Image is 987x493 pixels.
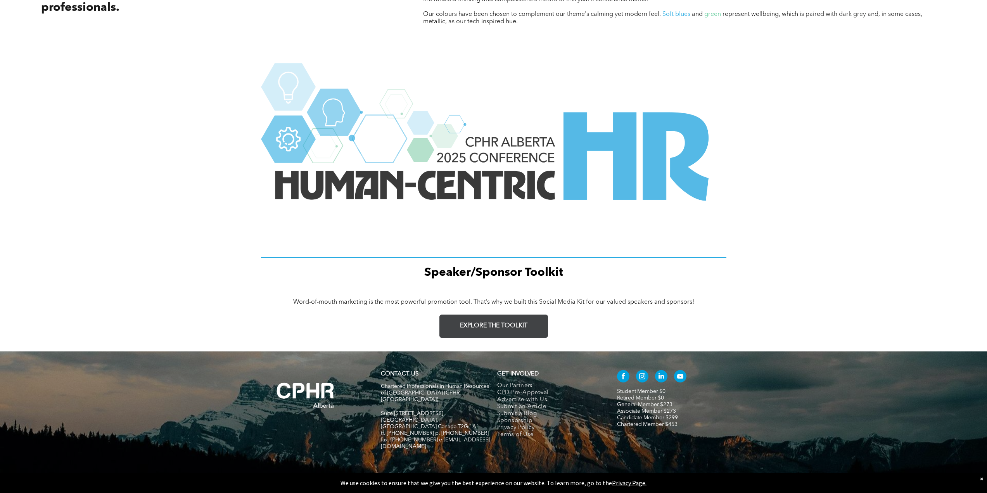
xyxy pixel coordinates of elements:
a: facebook [617,370,629,384]
span: Our colours have been chosen to complement our theme's calming yet modern feel. [423,11,661,17]
a: linkedin [655,370,667,384]
span: Suite [STREET_ADDRESS] [381,411,443,416]
a: youtube [674,370,686,384]
div: Dismiss notification [980,475,983,483]
a: Our Partners [497,382,601,389]
span: EXPLORE THE TOOLKIT [460,322,527,330]
span: [GEOGRAPHIC_DATA], [GEOGRAPHIC_DATA] Canada T2G 1A1 [381,417,479,429]
span: tf. [PHONE_NUMBER] p. [PHONE_NUMBER] [381,431,489,436]
span: Speaker/Sponsor Toolkit [424,267,563,279]
span: represent wellbeing, which is paired with [723,11,837,17]
img: The logo for the human-centric hr conference in alberta. [261,63,726,253]
a: instagram [636,370,648,384]
a: Terms of Use [497,431,601,438]
span: Word-of-mouth marketing is the most powerful promotion tool. That’s why we built this Social Medi... [293,299,694,305]
span: GET INVOLVED [497,371,539,377]
span: dark grey [839,11,866,17]
a: CONTACT US [381,371,418,377]
span: and [692,11,703,17]
a: Associate Member $273 [617,408,676,414]
span: fax. [PHONE_NUMBER] e:[EMAIL_ADDRESS][DOMAIN_NAME] [381,437,490,449]
a: Privacy Policy [497,424,601,431]
span: Soft blues [662,11,690,17]
a: Submit an Article [497,403,601,410]
span: green [704,11,721,17]
a: Submit a Blog [497,410,601,417]
img: A white background with a few lines on it [261,367,350,424]
a: Chartered Member $453 [617,422,678,427]
a: Privacy Page. [612,479,646,487]
a: Retired Member $0 [617,395,664,401]
span: Chartered Professionals in Human Resources of [GEOGRAPHIC_DATA] (CPHR [GEOGRAPHIC_DATA]) [381,384,489,402]
a: EXPLORE THE TOOLKIT [439,315,548,338]
a: General Member $273 [617,402,672,407]
a: Advertise with Us [497,396,601,403]
a: Candidate Member $299 [617,415,678,420]
a: Student Member $0 [617,389,665,394]
a: Sponsorship [497,417,601,424]
a: CPD Pre-Approval [497,389,601,396]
